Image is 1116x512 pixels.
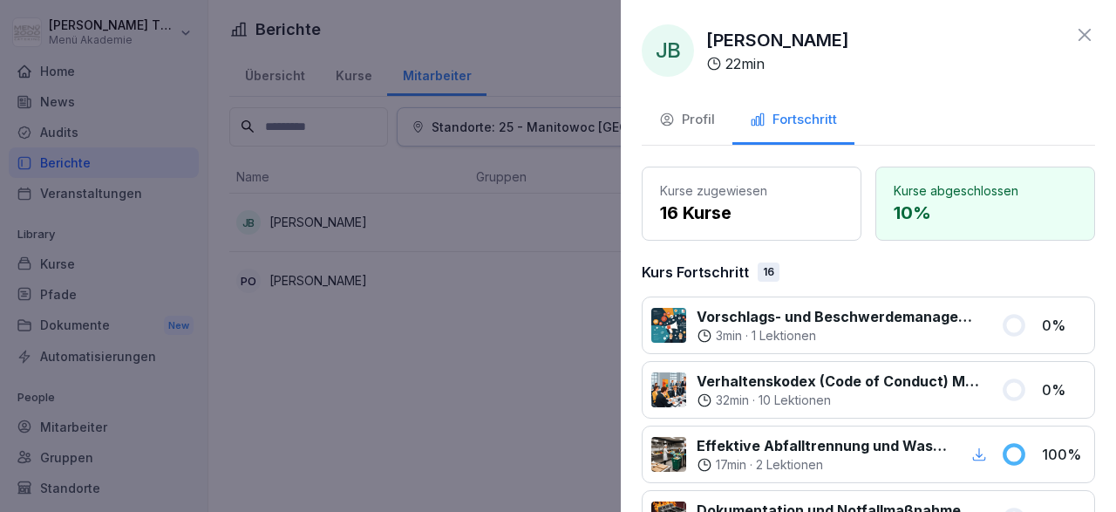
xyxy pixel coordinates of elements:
[716,392,749,409] p: 32 min
[1042,315,1085,336] p: 0 %
[697,371,980,392] p: Verhaltenskodex (Code of Conduct) Menü 2000
[660,200,843,226] p: 16 Kurse
[642,24,694,77] div: JB
[659,110,715,130] div: Profil
[894,181,1077,200] p: Kurse abgeschlossen
[642,98,732,145] button: Profil
[706,27,849,53] p: [PERSON_NAME]
[1042,444,1085,465] p: 100 %
[732,98,854,145] button: Fortschritt
[642,262,749,283] p: Kurs Fortschritt
[759,392,831,409] p: 10 Lektionen
[752,327,816,345] p: 1 Lektionen
[697,327,980,345] div: ·
[697,392,980,409] div: ·
[1042,379,1085,400] p: 0 %
[894,200,1077,226] p: 10 %
[697,435,947,456] p: Effektive Abfalltrennung und Wastemanagement im Catering
[716,327,742,345] p: 3 min
[750,110,837,130] div: Fortschritt
[697,456,947,474] div: ·
[716,456,746,474] p: 17 min
[697,306,980,327] p: Vorschlags- und Beschwerdemanagement bei Menü 2000
[756,456,823,474] p: 2 Lektionen
[725,53,765,74] p: 22 min
[660,181,843,200] p: Kurse zugewiesen
[758,263,779,282] div: 16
